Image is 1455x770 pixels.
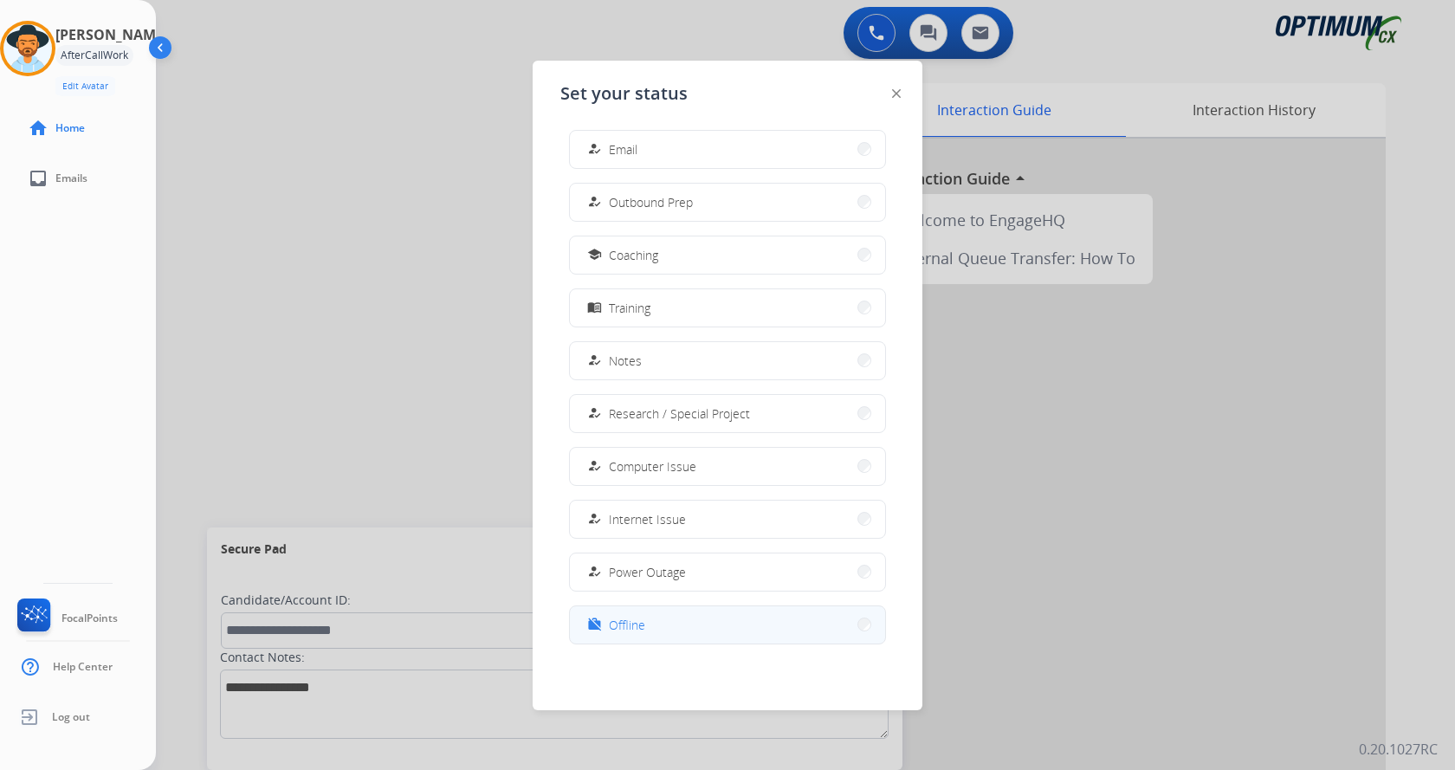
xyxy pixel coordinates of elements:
button: Research / Special Project [570,395,885,432]
span: Coaching [609,246,658,264]
span: Home [55,121,85,135]
mat-icon: school [587,248,602,262]
div: AfterCallWork [55,45,133,66]
span: Log out [52,710,90,724]
span: Notes [609,352,642,370]
mat-icon: how_to_reg [587,195,602,210]
span: Computer Issue [609,457,696,476]
button: Outbound Prep [570,184,885,221]
p: 0.20.1027RC [1359,739,1438,760]
mat-icon: inbox [28,168,48,189]
span: Outbound Prep [609,193,693,211]
img: close-button [892,89,901,98]
mat-icon: how_to_reg [587,406,602,421]
button: Training [570,289,885,327]
button: Email [570,131,885,168]
span: Training [609,299,650,317]
span: Set your status [560,81,688,106]
span: Help Center [53,660,113,674]
mat-icon: how_to_reg [587,565,602,579]
button: Coaching [570,236,885,274]
span: Research / Special Project [609,404,750,423]
img: avatar [3,24,52,73]
button: Offline [570,606,885,644]
mat-icon: how_to_reg [587,512,602,527]
a: FocalPoints [14,599,118,638]
span: Offline [609,616,645,634]
mat-icon: home [28,118,48,139]
mat-icon: work_off [587,618,602,632]
h3: [PERSON_NAME] [55,24,168,45]
button: Edit Avatar [55,76,115,96]
button: Internet Issue [570,501,885,538]
span: Email [609,140,637,159]
mat-icon: menu_book [587,301,602,315]
span: Emails [55,171,87,185]
mat-icon: how_to_reg [587,353,602,368]
button: Notes [570,342,885,379]
span: Internet Issue [609,510,686,528]
mat-icon: how_to_reg [587,459,602,474]
span: Power Outage [609,563,686,581]
button: Power Outage [570,553,885,591]
button: Computer Issue [570,448,885,485]
span: FocalPoints [61,611,118,625]
mat-icon: how_to_reg [587,142,602,157]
